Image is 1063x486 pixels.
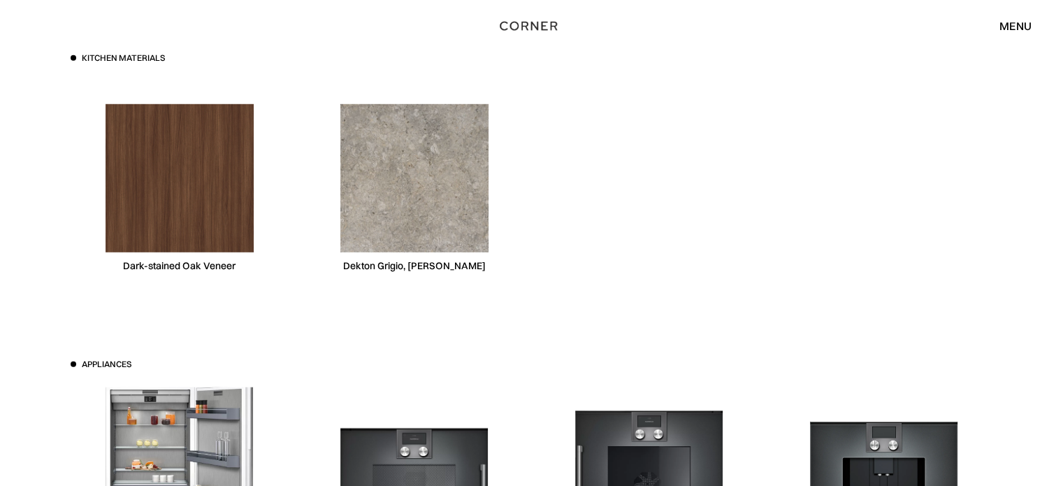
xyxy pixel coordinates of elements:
h3: Appliances [82,359,131,371]
div: menu [985,14,1032,38]
a: home [495,17,567,35]
div: Dark-stained Oak Veneer [123,259,236,273]
h3: Kitchen materials [82,52,165,64]
div: menu [999,20,1032,31]
div: Dekton Grigio, [PERSON_NAME] [343,259,486,273]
